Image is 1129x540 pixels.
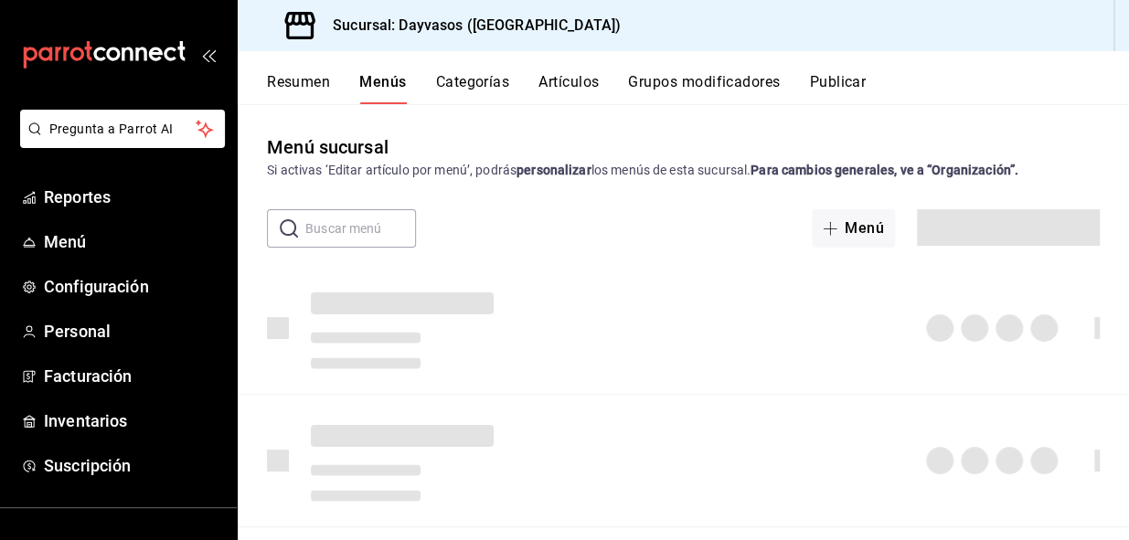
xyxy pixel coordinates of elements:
[201,48,216,62] button: open_drawer_menu
[44,408,222,433] span: Inventarios
[359,73,406,104] button: Menús
[809,73,866,104] button: Publicar
[436,73,510,104] button: Categorías
[267,73,1129,104] div: navigation tabs
[267,133,389,161] div: Menú sucursal
[44,274,222,299] span: Configuración
[49,120,197,139] span: Pregunta a Parrot AI
[20,110,225,148] button: Pregunta a Parrot AI
[538,73,599,104] button: Artículos
[44,319,222,344] span: Personal
[267,73,330,104] button: Resumen
[812,209,895,248] button: Menú
[751,163,1018,177] strong: Para cambios generales, ve a “Organización”.
[44,229,222,254] span: Menú
[44,453,222,478] span: Suscripción
[44,185,222,209] span: Reportes
[305,210,416,247] input: Buscar menú
[628,73,780,104] button: Grupos modificadores
[44,364,222,388] span: Facturación
[318,15,621,37] h3: Sucursal: Dayvasos ([GEOGRAPHIC_DATA])
[267,161,1100,180] div: Si activas ‘Editar artículo por menú’, podrás los menús de esta sucursal.
[13,132,225,152] a: Pregunta a Parrot AI
[517,163,591,177] strong: personalizar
